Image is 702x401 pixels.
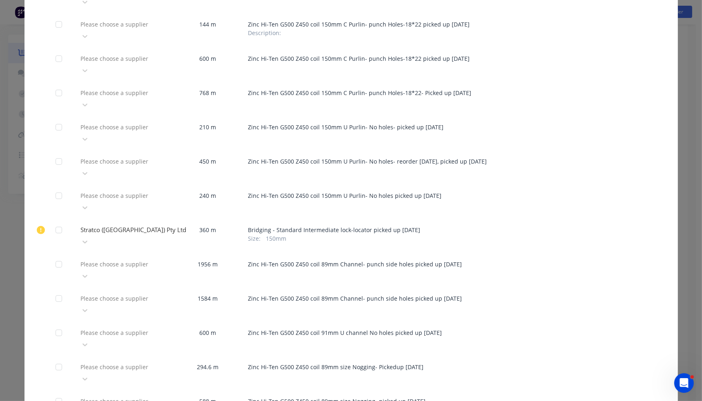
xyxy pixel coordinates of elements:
span: 450 m [194,157,221,166]
span: Zinc Hi-Ten G500 Z450 coil 150mm C Purlin- punch Holes-18*22 picked up [DATE] [248,20,647,29]
span: 768 m [194,89,221,97]
span: Zinc Hi-Ten G500 Z450 coil 150mm C Purlin- punch Holes-18*22- Picked up [DATE] [248,89,647,97]
span: Zinc Hi-Ten G500 Z450 coil 89mm Channel- punch side holes picked up [DATE] [248,294,647,303]
span: 360 m [194,226,221,234]
span: 210 m [194,123,221,131]
iframe: Intercom live chat [674,373,694,393]
span: Zinc Hi-Ten G500 Z450 coil 89mm Channel- punch side holes picked up [DATE] [248,260,647,268]
span: Zinc Hi-Ten G500 Z450 coil 91mm U channel No holes picked up [DATE] [248,328,647,337]
span: Zinc Hi-Ten G500 Z450 coil 150mm U Purlin- No holes- picked up [DATE] [248,123,647,131]
span: Zinc Hi-Ten G500 Z450 coil 89mm size Nogging- Pickedup [DATE] [248,363,647,371]
span: 600 m [194,54,221,63]
span: Description : [248,29,281,37]
span: Zinc Hi-Ten G500 Z450 coil 150mm C Purlin- punch Holes-18*22 picked up [DATE] [248,54,647,63]
span: 600 m [194,328,221,337]
span: 1956 m [193,260,223,268]
span: 144 m [194,20,221,29]
span: 240 m [194,191,221,200]
span: 150mm [266,234,286,243]
span: Zinc Hi-Ten G500 Z450 coil 150mm U Purlin- No holes- reorder [DATE], picked up [DATE] [248,157,647,166]
span: Zinc Hi-Ten G500 Z450 coil 150mm U Purlin- No holes picked up [DATE] [248,191,647,200]
span: Bridging - Standard Intermediate lock-locator picked up [DATE] [248,226,647,234]
span: Size : [248,234,261,243]
span: 294.6 m [192,363,223,371]
span: 1584 m [193,294,223,303]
